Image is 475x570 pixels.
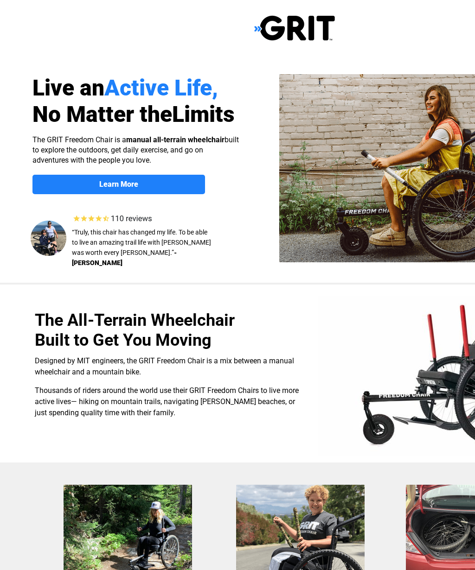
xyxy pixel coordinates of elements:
span: No Matter the [32,101,172,127]
span: Thousands of riders around the world use their GRIT Freedom Chairs to live more active lives— hik... [35,386,299,417]
span: Live an [32,75,104,101]
span: The All-Terrain Wheelchair Built to Get You Moving [35,310,235,350]
span: “Truly, this chair has changed my life. To be able to live an amazing trail life with [PERSON_NAM... [72,228,211,256]
span: Limits [172,101,235,127]
strong: Learn More [99,180,138,189]
span: The GRIT Freedom Chair is a built to explore the outdoors, get daily exercise, and go on adventur... [32,135,239,165]
span: Active Life, [104,75,218,101]
span: Designed by MIT engineers, the GRIT Freedom Chair is a mix between a manual wheelchair and a moun... [35,356,294,376]
strong: manual all-terrain wheelchair [126,135,225,144]
a: Learn More [32,175,205,194]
